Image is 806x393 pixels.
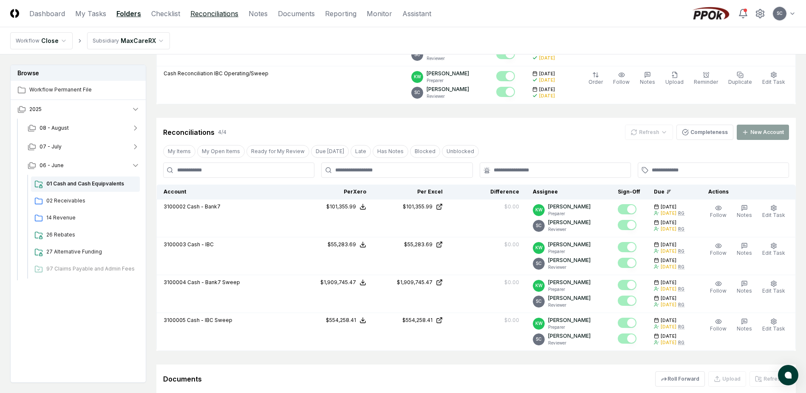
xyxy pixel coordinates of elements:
p: Preparer [548,286,591,293]
button: Follow [708,203,728,221]
button: Has Notes [373,145,408,158]
button: $101,355.99 [326,203,366,211]
span: SC [414,89,420,96]
span: SC [414,51,420,58]
th: Sign-Off [611,185,647,199]
div: $101,355.99 [326,203,356,211]
div: [DATE] [661,226,676,232]
div: [DATE] [661,286,676,292]
span: Upload [665,79,684,85]
p: [PERSON_NAME] [548,279,591,286]
a: 97 Claims Payable and Admin Fees [31,262,140,277]
span: [DATE] [661,257,676,264]
a: $1,909,745.47 [380,279,443,286]
button: Edit Task [761,279,787,296]
span: 14 Revenue [46,214,136,222]
span: Edit Task [762,212,785,218]
div: $0.00 [504,279,519,286]
p: Preparer [427,77,469,84]
button: Late [351,145,371,158]
div: $0.00 [504,316,519,324]
span: KW [535,282,543,289]
a: Reporting [325,9,356,19]
button: Follow [708,241,728,259]
div: $101,355.99 [403,203,433,211]
p: Preparer [548,211,591,217]
button: My Items [163,145,195,158]
button: Notes [735,316,754,334]
span: Notes [737,250,752,256]
span: Follow [710,288,727,294]
div: RG [678,226,684,232]
div: [DATE] [661,339,676,346]
div: Subsidiary [93,37,119,45]
div: Documents [163,374,202,384]
span: 3100005 [164,317,186,323]
span: [DATE] [661,204,676,210]
button: Mark complete [618,318,636,328]
button: Edit Task [761,316,787,334]
div: RG [678,248,684,254]
button: 07 - July [21,137,147,156]
span: Follow [613,79,630,85]
button: Mark complete [618,258,636,268]
span: 06 - June [40,162,64,169]
a: 01 Cash and Cash Equipvalents [31,177,140,192]
button: Follow [611,70,631,88]
a: 27 Alternative Funding [31,245,140,260]
a: Assistant [402,9,431,19]
button: Completeness [676,125,733,140]
span: Follow [710,212,727,218]
a: Monitor [367,9,392,19]
button: 2025 [11,100,147,119]
div: [DATE] [661,324,676,330]
button: Order [587,70,605,88]
button: Ready for My Review [246,145,309,158]
div: RG [678,302,684,308]
div: [DATE] [539,93,555,99]
span: 08 - August [40,124,69,132]
p: [PERSON_NAME] [548,316,591,324]
div: [DATE] [661,210,676,216]
p: Reviewer [427,55,469,62]
span: KW [414,74,421,80]
span: 27 Alternative Funding [46,248,136,256]
button: Edit Task [761,203,787,221]
th: Per Xero [297,185,373,199]
span: 3100004 [164,279,186,285]
a: Folders [116,9,141,19]
p: Reviewer [548,226,591,233]
span: Cash - IBC Sweep [187,317,232,323]
button: Mark complete [618,220,636,230]
th: Per Excel [373,185,450,199]
div: $55,283.69 [404,241,433,248]
span: 02 Receivables [46,197,136,205]
p: [PERSON_NAME] [548,203,591,211]
button: Notes [735,279,754,296]
span: Edit Task [762,250,785,256]
button: Mark complete [618,296,636,306]
span: Notes [737,212,752,218]
a: $554,258.41 [380,316,443,324]
div: Workflow [16,37,40,45]
a: Workflow Permanent File [11,81,147,100]
span: Notes [737,325,752,332]
div: 06 - June [21,175,147,280]
div: Actions [701,188,789,196]
span: SC [536,336,542,342]
span: 3100003 [164,241,186,248]
a: Notes [249,9,268,19]
span: Order [588,79,603,85]
div: Due [654,188,688,196]
button: $1,909,745.47 [320,279,366,286]
p: [PERSON_NAME] [548,219,591,226]
button: Due Today [311,145,349,158]
button: Edit Task [761,241,787,259]
span: SC [536,298,542,305]
span: [DATE] [661,279,676,286]
span: KW [535,320,543,327]
button: Unblocked [442,145,479,158]
div: RG [678,324,684,330]
div: [DATE] [539,77,555,83]
div: [DATE] [661,264,676,270]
